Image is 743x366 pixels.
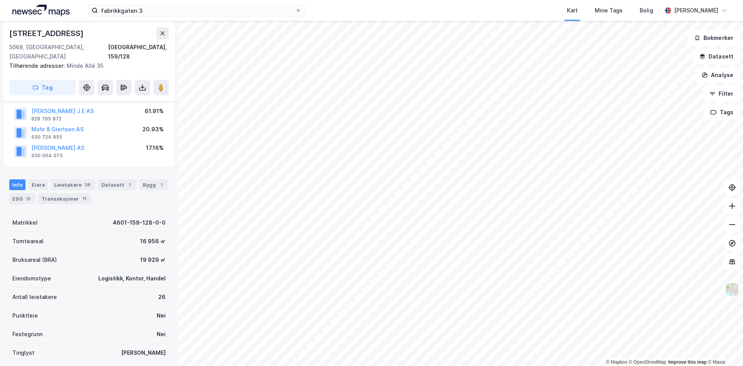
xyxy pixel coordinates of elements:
[121,348,166,357] div: [PERSON_NAME]
[695,67,740,83] button: Analyse
[145,107,164,116] div: 61.91%
[126,181,134,189] div: 1
[98,179,137,190] div: Datasett
[9,61,163,70] div: Minde Allé 35
[12,274,51,283] div: Eiendomstype
[157,330,166,339] div: Nei
[9,43,108,61] div: 5068, [GEOGRAPHIC_DATA], [GEOGRAPHIC_DATA]
[83,181,92,189] div: 26
[725,282,740,297] img: Z
[668,359,707,365] a: Improve this map
[140,255,166,265] div: 19 929 ㎡
[12,255,57,265] div: Bruksareal (BRA)
[12,348,34,357] div: Tinglyst
[12,237,43,246] div: Tomteareal
[12,218,38,227] div: Matrikkel
[24,195,32,203] div: 12
[12,5,70,16] img: logo.a4113a55bc3d86da70a041830d287a7e.svg
[157,311,166,320] div: Nei
[606,359,627,365] a: Mapbox
[38,193,91,204] div: Transaksjoner
[113,218,166,227] div: 4601-159-128-0-0
[9,80,76,95] button: Tag
[31,116,62,122] div: 828 795 872
[31,134,62,140] div: 930 724 955
[108,43,169,61] div: [GEOGRAPHIC_DATA], 159/128
[12,292,57,302] div: Antall leietakere
[158,292,166,302] div: 26
[142,125,164,134] div: 20.93%
[640,6,653,15] div: Bolig
[146,143,164,153] div: 17.16%
[9,193,35,204] div: ESG
[12,330,43,339] div: Festegrunn
[629,359,666,365] a: OpenStreetMap
[567,6,578,15] div: Kart
[704,329,743,366] iframe: Chat Widget
[12,311,38,320] div: Punktleie
[31,153,63,159] div: 930 004 073
[98,5,295,16] input: Søk på adresse, matrikkel, gårdeiere, leietakere eller personer
[595,6,623,15] div: Mine Tags
[9,179,26,190] div: Info
[98,274,166,283] div: Logistikk, Kontor, Handel
[158,181,165,189] div: 1
[704,329,743,366] div: Kontrollprogram for chat
[704,105,740,120] button: Tags
[140,237,166,246] div: 16 956 ㎡
[51,179,95,190] div: Leietakere
[703,86,740,101] button: Filter
[674,6,718,15] div: [PERSON_NAME]
[688,30,740,46] button: Bokmerker
[140,179,168,190] div: Bygg
[9,27,85,40] div: [STREET_ADDRESS]
[29,179,48,190] div: Eiere
[80,195,88,203] div: 11
[693,49,740,64] button: Datasett
[9,62,67,69] span: Tilhørende adresser:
